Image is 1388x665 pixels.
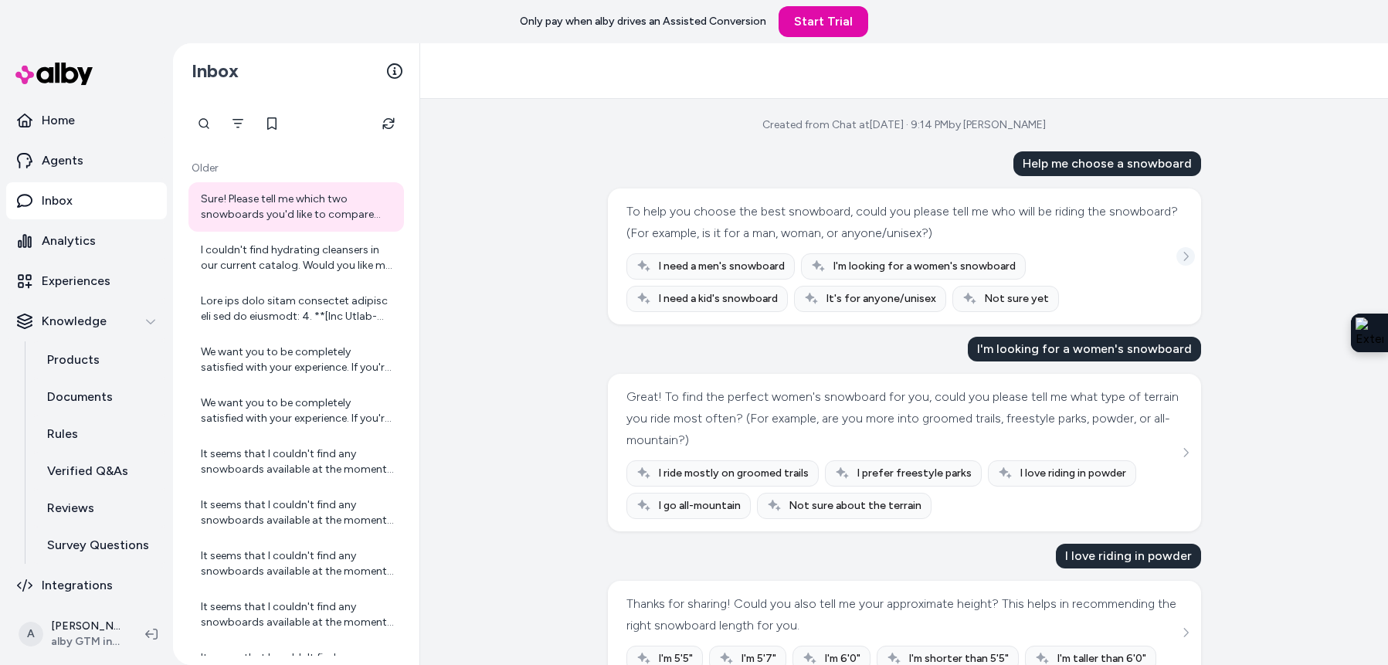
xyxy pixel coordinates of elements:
[762,117,1046,133] div: Created from Chat at [DATE] · 9:14 PM by [PERSON_NAME]
[6,142,167,179] a: Agents
[188,284,404,334] a: Lore ips dolo sitam consectet adipisc eli sed do eiusmodt: 4. **[Inc Utlab-etdolore Magnaaliq](en...
[658,466,809,481] span: I ride mostly on groomed trails
[19,622,43,646] span: A
[188,182,404,232] a: Sure! Please tell me which two snowboards you'd like to compare from the list I provided, or if y...
[201,446,395,477] div: It seems that I couldn't find any snowboards available at the moment. If you have specific prefer...
[201,293,395,324] div: Lore ips dolo sitam consectet adipisc eli sed do eiusmodt: 4. **[Inc Utlab-etdolore Magnaaliq](en...
[47,351,100,369] p: Products
[6,222,167,260] a: Analytics
[42,151,83,170] p: Agents
[658,291,778,307] span: I need a kid's snowboard
[42,232,96,250] p: Analytics
[6,182,167,219] a: Inbox
[201,548,395,579] div: It seems that I couldn't find any snowboards available at the moment. However, I can help you wit...
[32,527,167,564] a: Survey Questions
[201,395,395,426] div: We want you to be completely satisfied with your experience. If you're not happy with your purcha...
[6,567,167,604] a: Integrations
[6,263,167,300] a: Experiences
[201,344,395,375] div: We want you to be completely satisfied with your experience. If you're not happy with your purcha...
[1013,151,1201,176] div: Help me choose a snowboard
[15,63,93,85] img: alby Logo
[626,201,1179,244] div: To help you choose the best snowboard, could you please tell me who will be riding the snowboard?...
[51,634,120,650] span: alby GTM internal
[826,291,936,307] span: It's for anyone/unisex
[984,291,1049,307] span: Not sure yet
[47,425,78,443] p: Rules
[968,337,1201,361] div: I'm looking for a women's snowboard
[188,233,404,283] a: I couldn't find hydrating cleansers in our current catalog. Would you like me to help you find ot...
[47,388,113,406] p: Documents
[47,536,149,555] p: Survey Questions
[201,243,395,273] div: I couldn't find hydrating cleansers in our current catalog. Would you like me to help you find ot...
[42,192,73,210] p: Inbox
[47,462,128,480] p: Verified Q&As
[833,259,1016,274] span: I'm looking for a women's snowboard
[1176,247,1195,266] button: See more
[188,386,404,436] a: We want you to be completely satisfied with your experience. If you're not happy with your purcha...
[32,453,167,490] a: Verified Q&As
[32,378,167,416] a: Documents
[188,590,404,640] a: It seems that I couldn't find any snowboards available at the moment. However, I can help you wit...
[1356,317,1383,348] img: Extension Icon
[188,335,404,385] a: We want you to be completely satisfied with your experience. If you're not happy with your purcha...
[9,609,133,659] button: A[PERSON_NAME]alby GTM internal
[779,6,868,37] a: Start Trial
[32,490,167,527] a: Reviews
[789,498,921,514] span: Not sure about the terrain
[42,312,107,331] p: Knowledge
[188,488,404,538] a: It seems that I couldn't find any snowboards available at the moment. However, I can help you wit...
[222,108,253,139] button: Filter
[201,497,395,528] div: It seems that I couldn't find any snowboards available at the moment. However, I can help you wit...
[32,341,167,378] a: Products
[658,259,785,274] span: I need a men's snowboard
[188,161,404,176] p: Older
[373,108,404,139] button: Refresh
[6,303,167,340] button: Knowledge
[658,498,741,514] span: I go all-mountain
[188,437,404,487] a: It seems that I couldn't find any snowboards available at the moment. If you have specific prefer...
[857,466,972,481] span: I prefer freestyle parks
[42,576,113,595] p: Integrations
[47,499,94,517] p: Reviews
[201,192,395,222] div: Sure! Please tell me which two snowboards you'd like to compare from the list I provided, or if y...
[1176,443,1195,462] button: See more
[192,59,239,83] h2: Inbox
[626,386,1179,451] div: Great! To find the perfect women's snowboard for you, could you please tell me what type of terra...
[626,593,1179,636] div: Thanks for sharing! Could you also tell me your approximate height? This helps in recommending th...
[6,102,167,139] a: Home
[32,416,167,453] a: Rules
[1020,466,1126,481] span: I love riding in powder
[42,272,110,290] p: Experiences
[520,14,766,29] p: Only pay when alby drives an Assisted Conversion
[201,599,395,630] div: It seems that I couldn't find any snowboards available at the moment. However, I can help you wit...
[42,111,75,130] p: Home
[1176,623,1195,642] button: See more
[188,539,404,589] a: It seems that I couldn't find any snowboards available at the moment. However, I can help you wit...
[51,619,120,634] p: [PERSON_NAME]
[1056,544,1201,568] div: I love riding in powder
